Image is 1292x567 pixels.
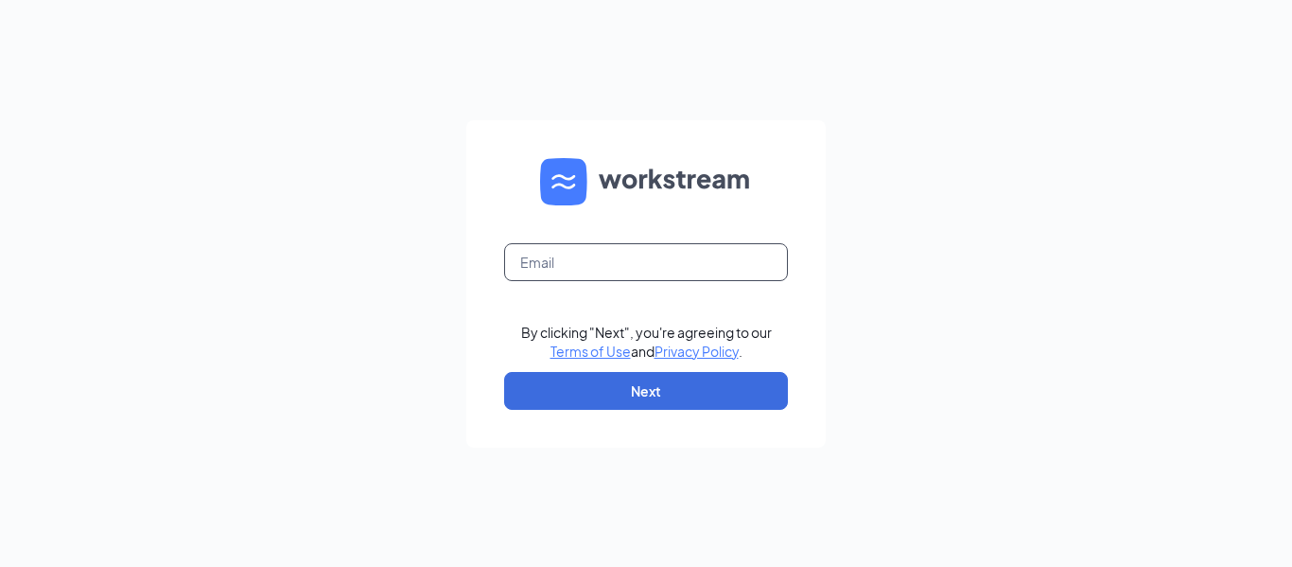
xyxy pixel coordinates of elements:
[655,343,739,360] a: Privacy Policy
[550,343,631,360] a: Terms of Use
[540,158,752,205] img: WS logo and Workstream text
[504,243,788,281] input: Email
[504,372,788,410] button: Next
[521,323,772,361] div: By clicking "Next", you're agreeing to our and .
